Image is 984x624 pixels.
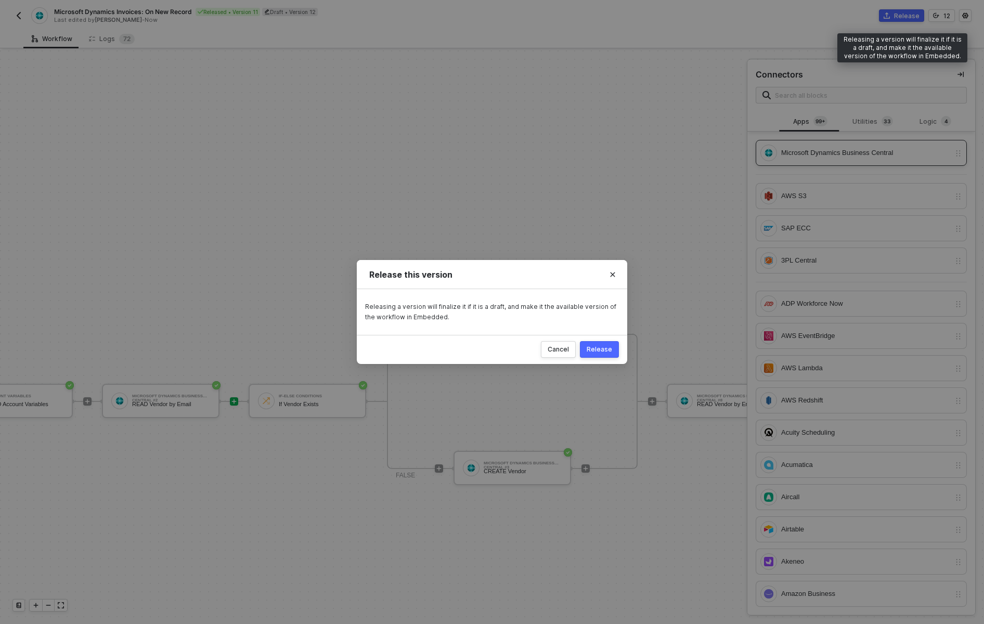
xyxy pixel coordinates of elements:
[262,396,271,406] img: icon
[879,9,924,22] button: Release
[541,341,576,358] button: Cancel
[764,256,773,265] img: integration-icon
[127,35,131,43] span: 2
[598,260,627,289] button: Close
[850,116,896,127] div: Utilities
[954,461,962,470] img: drag
[954,192,962,201] img: drag
[467,463,476,473] img: icon
[484,461,562,465] div: Microsoft Dynamics Business Central #3
[764,191,773,201] img: integration-icon
[54,16,491,24] div: Last edited by - Now
[580,341,619,358] button: Release
[887,117,891,125] span: 3
[66,381,74,389] span: icon-success-page
[764,396,773,405] img: integration-icon
[781,298,950,309] div: ADP Workforce Now
[884,12,890,19] span: icon-commerce
[957,71,964,77] span: icon-collapse-right
[15,11,23,20] img: back
[954,300,962,308] img: drag
[954,225,962,233] img: drag
[262,8,318,16] div: Draft • Version 12
[582,465,589,472] span: icon-play
[54,7,191,16] span: Microsoft Dynamics Invoices: On New Record
[781,190,950,202] div: AWS S3
[954,149,962,158] img: drag
[781,330,950,342] div: AWS EventBridge
[12,9,25,22] button: back
[894,11,920,20] div: Release
[587,345,612,354] div: Release
[781,588,950,600] div: Amazon Business
[365,302,619,322] div: Releasing a version will finalize it if it is a draft, and make it the available version of the w...
[764,492,773,502] img: integration-icon
[396,471,415,480] div: FALSE
[697,394,775,398] div: Microsoft Dynamics Business Central #8
[781,223,950,234] div: SAP ECC
[58,602,64,608] span: icon-expand
[943,11,950,20] div: 12
[359,381,367,389] span: icon-success-page
[764,460,773,470] img: integration-icon
[781,255,950,266] div: 3PL Central
[33,602,39,608] span: icon-play
[787,116,833,127] div: Apps
[764,299,773,308] img: integration-icon
[264,9,270,15] span: icon-edit
[84,398,90,405] span: icon-play
[954,526,962,534] img: drag
[484,468,562,475] div: CREATE Vendor
[954,332,962,341] img: drag
[884,117,887,125] span: 3
[781,147,950,159] div: Microsoft Dynamics Business Central
[764,428,773,437] img: integration-icon
[212,381,221,389] span: icon-success-page
[941,116,951,126] sup: 4
[962,12,968,19] span: icon-settings
[954,493,962,502] img: drag
[548,345,569,354] div: Cancel
[775,89,960,101] input: Search all blocks
[762,91,771,99] img: search
[436,465,442,472] span: icon-play
[132,401,210,408] div: READ Vendor by Email
[933,12,939,19] span: icon-versioning
[954,365,962,373] img: drag
[954,429,962,437] img: drag
[369,269,615,280] div: Release this version
[764,331,773,341] img: integration-icon
[837,33,967,62] div: Releasing a version will finalize it if it is a draft, and make it the available version of the w...
[32,35,72,43] div: Workflow
[781,395,950,406] div: AWS Redshift
[95,16,142,23] span: [PERSON_NAME]
[944,117,948,125] span: 4
[680,396,689,406] img: icon
[781,427,950,438] div: Acuity Scheduling
[781,556,950,567] div: Akeneo
[913,116,959,127] div: Logic
[764,224,773,233] img: integration-icon
[954,558,962,566] img: drag
[954,257,962,265] img: drag
[764,363,773,373] img: integration-icon
[89,34,135,44] div: Logs
[45,602,51,608] span: icon-minus
[35,11,44,20] img: integration-icon
[781,362,950,374] div: AWS Lambda
[954,397,962,405] img: drag
[132,394,210,398] div: Microsoft Dynamics Business Central #2
[764,148,773,158] img: integration-icon
[196,8,260,16] div: Released • Version 11
[882,116,893,126] sup: 33
[649,398,655,405] span: icon-play
[813,116,827,126] sup: 178
[954,590,962,599] img: drag
[697,401,775,408] div: READ Vendor by Email
[781,491,950,503] div: Aircall
[764,589,773,599] img: integration-icon
[279,394,357,398] div: If-Else Conditions
[119,34,135,44] sup: 72
[279,401,357,408] div: If Vendor Exists
[123,35,127,43] span: 7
